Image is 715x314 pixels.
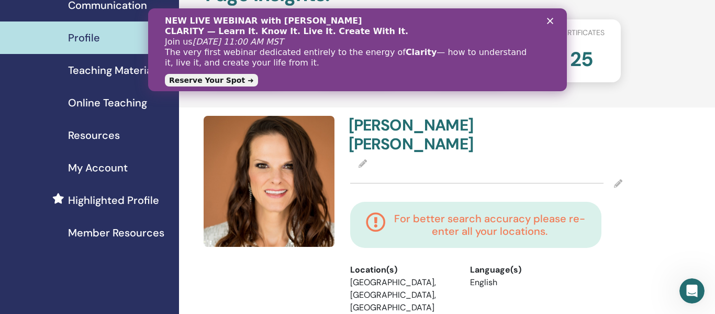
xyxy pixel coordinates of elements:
h2: 25 [570,42,593,72]
span: Member Resources [68,225,164,241]
span: Teaching Materials [68,62,160,78]
div: Close [399,9,409,16]
span: Highlighted Profile [68,192,159,208]
a: Reserve Your Spot ➜ [17,66,110,78]
span: Location(s) [350,264,397,276]
iframe: Intercom live chat [679,278,705,304]
span: Profile [68,30,100,46]
li: English [470,276,574,289]
div: Language(s) [470,264,574,276]
h4: [PERSON_NAME] [PERSON_NAME] [349,116,480,154]
span: My Account [68,160,128,176]
img: default.jpg [204,116,334,247]
span: Certificates [558,27,605,38]
li: [GEOGRAPHIC_DATA], [GEOGRAPHIC_DATA], [GEOGRAPHIC_DATA] [350,276,454,314]
span: Resources [68,127,120,143]
h4: For better search accuracy please re-enter all your locations. [394,212,586,237]
iframe: Intercom live chat banner [148,8,567,91]
span: Online Teaching [68,95,147,111]
b: Clarity [258,39,288,49]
